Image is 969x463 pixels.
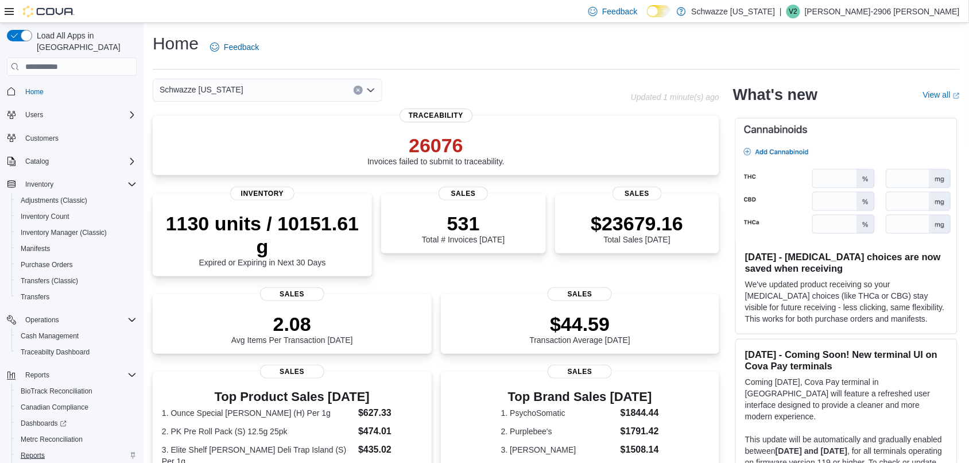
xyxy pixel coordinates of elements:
[11,344,141,360] button: Traceabilty Dashboard
[16,433,137,446] span: Metrc Reconciliation
[11,399,141,415] button: Canadian Compliance
[11,192,141,209] button: Adjustments (Classic)
[439,187,488,200] span: Sales
[501,390,659,404] h3: Top Brand Sales [DATE]
[11,225,141,241] button: Inventory Manager (Classic)
[16,400,93,414] a: Canadian Compliance
[21,451,45,460] span: Reports
[786,5,800,18] div: Veronica-2906 Garcia
[16,242,55,256] a: Manifests
[358,425,422,438] dd: $474.01
[231,312,353,335] p: 2.08
[16,345,94,359] a: Traceabilty Dashboard
[16,194,92,207] a: Adjustments (Classic)
[25,110,43,119] span: Users
[366,86,375,95] button: Open list of options
[21,85,48,99] a: Home
[733,86,817,104] h2: What's new
[25,180,53,189] span: Inventory
[16,290,54,304] a: Transfers
[21,228,107,237] span: Inventory Manager (Classic)
[25,134,59,143] span: Customers
[21,155,137,168] span: Catalog
[21,403,88,412] span: Canadian Compliance
[358,443,422,457] dd: $435.02
[647,5,671,17] input: Dark Mode
[953,92,960,99] svg: External link
[548,365,612,379] span: Sales
[501,407,616,419] dt: 1. PsychoSomatic
[21,132,63,145] a: Customers
[16,384,97,398] a: BioTrack Reconciliation
[923,90,960,99] a: View allExternal link
[162,212,363,258] p: 1130 units / 10151.61 g
[23,6,75,17] img: Cova
[21,212,69,221] span: Inventory Count
[11,289,141,305] button: Transfers
[11,241,141,257] button: Manifests
[501,444,616,456] dt: 3. [PERSON_NAME]
[422,212,505,235] p: 531
[11,415,141,431] a: Dashboards
[745,279,948,325] p: We've updated product receiving so your [MEDICAL_DATA] choices (like THCa or CBG) stay visible fo...
[358,406,422,420] dd: $627.33
[16,258,137,272] span: Purchase Orders
[21,108,137,122] span: Users
[621,425,659,438] dd: $1791.42
[780,5,782,18] p: |
[21,368,137,382] span: Reports
[11,383,141,399] button: BioTrack Reconciliation
[16,329,83,343] a: Cash Management
[2,153,141,169] button: Catalog
[501,426,616,437] dt: 2. Purplebee's
[11,328,141,344] button: Cash Management
[16,226,111,240] a: Inventory Manager (Classic)
[805,5,960,18] p: [PERSON_NAME]-2906 [PERSON_NAME]
[16,274,83,288] a: Transfers (Classic)
[16,400,137,414] span: Canadian Compliance
[789,5,798,18] span: V2
[21,331,79,341] span: Cash Management
[2,130,141,146] button: Customers
[162,407,354,419] dt: 1. Ounce Special [PERSON_NAME] (H) Per 1g
[11,209,141,225] button: Inventory Count
[16,274,137,288] span: Transfers (Classic)
[21,419,67,428] span: Dashboards
[21,244,50,253] span: Manifests
[2,176,141,192] button: Inventory
[2,107,141,123] button: Users
[591,212,684,244] div: Total Sales [DATE]
[16,433,87,446] a: Metrc Reconciliation
[21,368,54,382] button: Reports
[21,108,48,122] button: Users
[16,210,137,223] span: Inventory Count
[530,312,631,335] p: $44.59
[745,376,948,422] p: Coming [DATE], Cova Pay terminal in [GEOGRAPHIC_DATA] will feature a refreshed user interface des...
[745,251,948,274] h3: [DATE] - [MEDICAL_DATA] choices are now saved when receiving
[613,187,662,200] span: Sales
[16,384,137,398] span: BioTrack Reconciliation
[260,365,324,379] span: Sales
[745,349,948,372] h3: [DATE] - Coming Soon! New terminal UI on Cova Pay terminals
[16,258,77,272] a: Purchase Orders
[32,30,137,53] span: Load All Apps in [GEOGRAPHIC_DATA]
[25,157,49,166] span: Catalog
[21,131,137,145] span: Customers
[260,287,324,301] span: Sales
[21,178,58,191] button: Inventory
[16,210,74,223] a: Inventory Count
[354,86,363,95] button: Clear input
[776,446,847,456] strong: [DATE] and [DATE]
[21,155,53,168] button: Catalog
[16,242,137,256] span: Manifests
[16,345,137,359] span: Traceabilty Dashboard
[2,312,141,328] button: Operations
[25,315,59,325] span: Operations
[591,212,684,235] p: $23679.16
[400,109,472,122] span: Traceability
[21,313,137,327] span: Operations
[548,287,612,301] span: Sales
[367,134,505,157] p: 26076
[16,226,137,240] span: Inventory Manager (Classic)
[21,387,92,396] span: BioTrack Reconciliation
